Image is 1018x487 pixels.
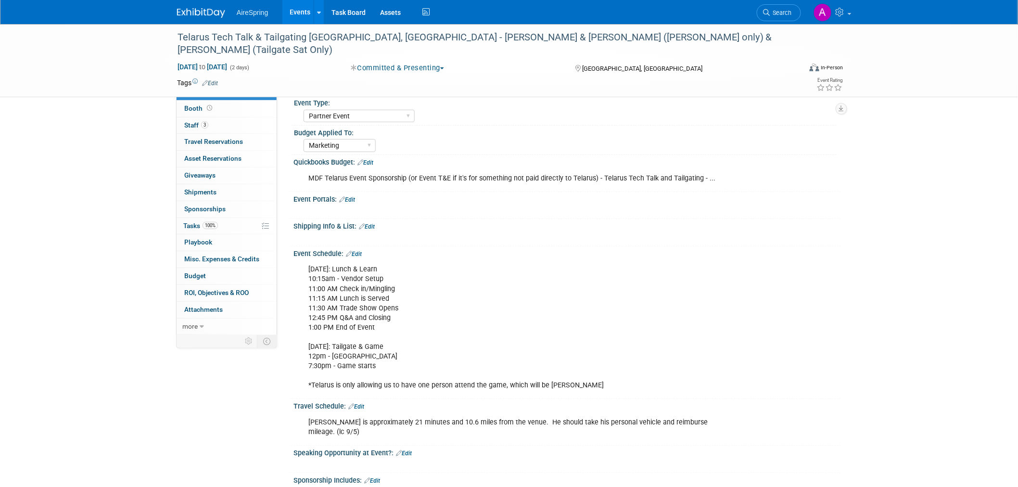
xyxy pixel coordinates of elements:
[293,219,841,231] div: Shipping Info & List:
[183,222,218,230] span: Tasks
[357,159,373,166] a: Edit
[810,64,819,71] img: Format-Inperson.png
[177,78,218,88] td: Tags
[293,192,841,205] div: Event Portals:
[817,78,843,83] div: Event Rating
[302,413,735,442] div: [PERSON_NAME] is approximately 21 minutes and 10.6 miles from the venue. He should take his perso...
[229,64,249,71] span: (2 days)
[257,335,277,347] td: Toggle Event Tabs
[202,80,218,87] a: Edit
[177,302,277,318] a: Attachments
[293,246,841,259] div: Event Schedule:
[177,134,277,150] a: Travel Reservations
[174,29,787,58] div: Telarus Tech Talk & Tailgating [GEOGRAPHIC_DATA], [GEOGRAPHIC_DATA] - [PERSON_NAME] & [PERSON_NAM...
[184,205,226,213] span: Sponsorships
[582,65,702,72] span: [GEOGRAPHIC_DATA], [GEOGRAPHIC_DATA]
[177,268,277,284] a: Budget
[293,446,841,458] div: Speaking Opportunity at Event?:
[184,154,242,162] span: Asset Reservations
[184,272,206,280] span: Budget
[177,151,277,167] a: Asset Reservations
[814,3,832,22] img: Aila Ortiaga
[294,126,837,138] div: Budget Applied To:
[177,167,277,184] a: Giveaways
[177,184,277,201] a: Shipments
[184,188,216,196] span: Shipments
[347,63,448,73] button: Committed & Presenting
[182,322,198,330] span: more
[184,171,216,179] span: Giveaways
[241,335,257,347] td: Personalize Event Tab Strip
[177,63,228,71] span: [DATE] [DATE]
[184,289,249,296] span: ROI, Objectives & ROO
[293,155,841,167] div: Quickbooks Budget:
[744,62,843,77] div: Event Format
[177,234,277,251] a: Playbook
[184,306,223,313] span: Attachments
[177,251,277,268] a: Misc. Expenses & Credits
[302,169,735,188] div: MDF Telarus Event Sponsorship (or Event T&E if it's for something not paid directly to Telarus) -...
[203,222,218,229] span: 100%
[205,104,214,112] span: Booth not reserved yet
[177,8,225,18] img: ExhibitDay
[177,201,277,218] a: Sponsorships
[359,223,375,230] a: Edit
[293,473,841,486] div: Sponsorship Includes:
[339,196,355,203] a: Edit
[184,138,243,145] span: Travel Reservations
[198,63,207,71] span: to
[302,260,735,395] div: [DATE]: Lunch & Learn 10:15am - Vendor Setup 11:00 AM Check in/Mingling 11:15 AM Lunch is Served ...
[237,9,268,16] span: AireSpring
[201,121,208,128] span: 3
[348,403,364,410] a: Edit
[177,319,277,335] a: more
[177,285,277,301] a: ROI, Objectives & ROO
[757,4,801,21] a: Search
[184,238,212,246] span: Playbook
[184,121,208,129] span: Staff
[184,255,259,263] span: Misc. Expenses & Credits
[184,104,214,112] span: Booth
[177,218,277,234] a: Tasks100%
[293,399,841,411] div: Travel Schedule:
[177,117,277,134] a: Staff3
[364,477,380,484] a: Edit
[396,450,412,457] a: Edit
[346,251,362,257] a: Edit
[177,101,277,117] a: Booth
[821,64,843,71] div: In-Person
[770,9,792,16] span: Search
[294,96,837,108] div: Event Type:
